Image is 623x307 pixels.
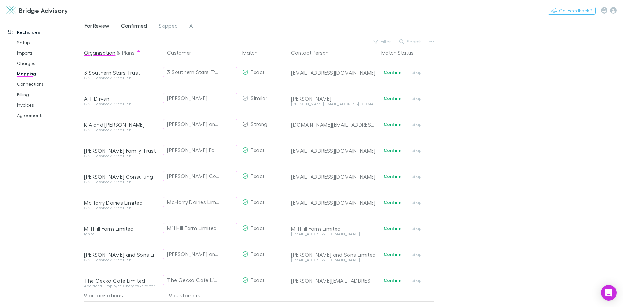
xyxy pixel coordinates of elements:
button: Plans [122,46,135,59]
div: [PERSON_NAME] Consulting Limited [167,172,220,180]
button: Confirm [379,198,406,206]
span: Exact [251,173,265,179]
div: [EMAIL_ADDRESS][DOMAIN_NAME] [291,258,376,262]
button: [PERSON_NAME] and S E [163,119,237,129]
button: Confirm [379,147,406,154]
div: [PERSON_NAME] and Sons Limited [167,250,220,258]
button: Skip [407,69,428,76]
span: Skipped [159,22,178,31]
button: Search [396,38,426,45]
span: Exact [251,69,265,75]
button: Confirm [379,224,406,232]
div: The Gecko Cafe Limited [167,276,220,284]
div: [EMAIL_ADDRESS][DOMAIN_NAME] [291,173,376,180]
div: Additional Employee Charges • Starter + Payroll [84,284,159,288]
div: Ignite [84,232,159,236]
div: [DOMAIN_NAME][EMAIL_ADDRESS][DOMAIN_NAME] [291,122,376,128]
div: [PERSON_NAME][EMAIL_ADDRESS][DOMAIN_NAME] [291,102,376,106]
div: [PERSON_NAME] Consulting Limited [84,173,159,180]
a: Agreements [10,110,88,121]
div: Mill Hill Farm Limited [291,225,376,232]
a: Setup [10,37,88,48]
button: Skip [407,173,428,180]
span: Exact [251,199,265,205]
div: [EMAIL_ADDRESS][DOMAIN_NAME] [291,70,376,76]
button: Skip [407,198,428,206]
div: The Gecko Cafe Limited [84,277,159,284]
button: Skip [407,276,428,284]
div: [PERSON_NAME] and Sons Limited [84,251,159,258]
span: Exact [251,147,265,153]
button: Confirm [379,69,406,76]
span: For Review [85,22,109,31]
div: [PERSON_NAME] [291,96,376,102]
div: [PERSON_NAME] [167,94,207,102]
div: 9 organisations [84,289,162,302]
button: Confirm [379,276,406,284]
div: 3 Southern Stars Trust [84,70,159,76]
div: GST Cashbook Price Plan [84,258,159,262]
div: Open Intercom Messenger [601,285,617,301]
button: 3 Southern Stars Trust [163,67,237,77]
button: [PERSON_NAME] and Sons Limited [163,249,237,259]
div: McHarry Dairies Limited [167,198,220,206]
button: Filter [370,38,395,45]
div: GST Cashbook Price Plan [84,206,159,210]
button: Confirm [379,173,406,180]
div: GST Cashbook Price Plan [84,154,159,158]
div: [PERSON_NAME][EMAIL_ADDRESS][PERSON_NAME][DOMAIN_NAME] [291,277,376,284]
span: Exact [251,251,265,257]
button: The Gecko Cafe Limited [163,275,237,285]
div: [EMAIL_ADDRESS][DOMAIN_NAME] [291,147,376,154]
div: GST Cashbook Price Plan [84,102,159,106]
div: [PERSON_NAME] Family Trust [167,146,220,154]
div: GST Cashbook Price Plan [84,76,159,80]
button: Skip [407,121,428,128]
div: K A and [PERSON_NAME] [84,122,159,128]
span: Exact [251,225,265,231]
div: [PERSON_NAME] and Sons Limited [291,251,376,258]
a: Bridge Advisory [3,3,72,18]
button: Confirm [379,121,406,128]
button: Customer [167,46,199,59]
h3: Bridge Advisory [19,6,68,14]
div: GST Cashbook Price Plan [84,128,159,132]
button: Match Status [381,46,421,59]
span: Similar [251,95,267,101]
a: Invoices [10,100,88,110]
div: & [84,46,159,59]
button: McHarry Dairies Limited [163,197,237,207]
button: Skip [407,250,428,258]
button: Organisation [84,46,115,59]
div: [EMAIL_ADDRESS][DOMAIN_NAME] [291,199,376,206]
button: Match [242,46,265,59]
div: [EMAIL_ADDRESS][DOMAIN_NAME] [291,232,376,236]
button: [PERSON_NAME] Consulting Limited [163,171,237,181]
button: Got Feedback? [548,7,596,15]
button: Skip [407,224,428,232]
a: Mapping [10,69,88,79]
div: A T Dirven [84,96,159,102]
button: Mill Hill Farm Limited [163,223,237,233]
button: Confirm [379,95,406,102]
a: Billing [10,89,88,100]
button: Contact Person [291,46,336,59]
div: [PERSON_NAME] and S E [167,120,220,128]
div: 9 customers [162,289,240,302]
div: [PERSON_NAME] Family Trust [84,147,159,154]
a: Imports [10,48,88,58]
div: McHarry Dairies Limited [84,199,159,206]
div: Mill Hill Farm Limited [84,225,159,232]
button: Confirm [379,250,406,258]
a: Charges [10,58,88,69]
span: Strong [251,121,267,127]
a: Recharges [1,27,88,37]
button: Skip [407,95,428,102]
div: Mill Hill Farm Limited [167,224,217,232]
img: Bridge Advisory's Logo [6,6,16,14]
div: GST Cashbook Price Plan [84,180,159,184]
span: Exact [251,277,265,283]
div: 3 Southern Stars Trust [167,68,220,76]
span: Confirmed [121,22,147,31]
